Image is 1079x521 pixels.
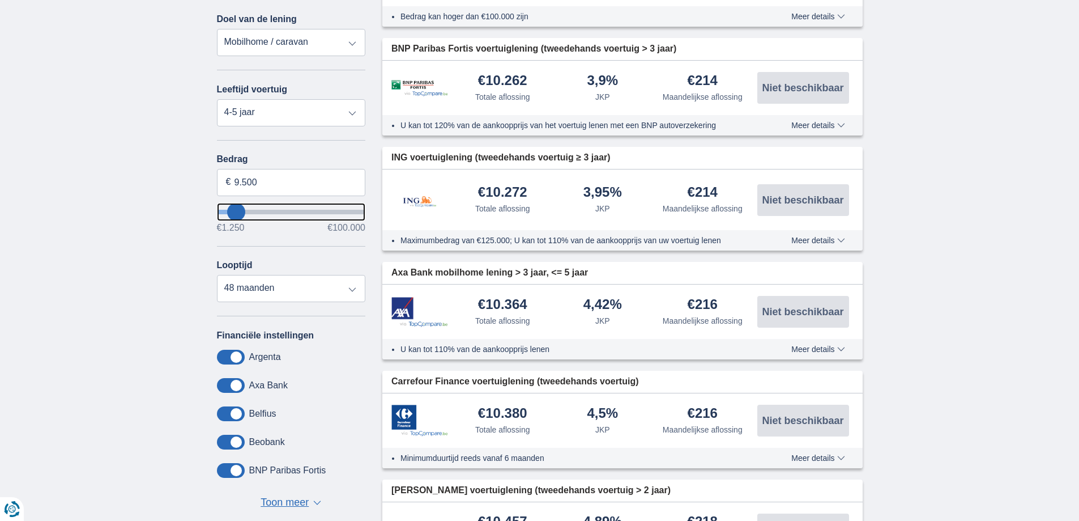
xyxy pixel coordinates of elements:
[217,154,366,164] label: Bedrag
[791,345,845,353] span: Meer details
[757,184,849,216] button: Niet beschikbaar
[391,80,448,96] img: product.pl.alt BNP Paribas Fortis
[791,121,845,129] span: Meer details
[391,405,448,437] img: product.pl.alt Carrefour Finance
[688,74,718,89] div: €214
[663,424,743,435] div: Maandelijkse aflossing
[762,307,843,317] span: Niet beschikbaar
[688,185,718,201] div: €214
[478,74,527,89] div: €10.262
[583,185,622,201] div: 3,95%
[757,405,849,437] button: Niet beschikbaar
[783,454,853,463] button: Meer details
[791,236,845,244] span: Meer details
[663,315,743,327] div: Maandelijkse aflossing
[595,424,610,435] div: JKP
[587,74,618,89] div: 3,9%
[762,416,843,426] span: Niet beschikbaar
[595,315,610,327] div: JKP
[475,91,530,103] div: Totale aflossing
[249,437,285,447] label: Beobank
[400,235,750,246] li: Maximumbedrag van €125.000; U kan tot 110% van de aankoopprijs van uw voertuig lenen
[791,12,845,20] span: Meer details
[217,331,314,341] label: Financiële instellingen
[783,12,853,21] button: Meer details
[400,120,750,131] li: U kan tot 120% van de aankoopprijs van het voertuig lenen met een BNP autoverzekering
[391,266,588,279] span: Axa Bank mobilhome lening > 3 jaar, <= 5 jaar
[475,424,530,435] div: Totale aflossing
[257,495,325,511] button: Toon meer ▼
[587,406,618,422] div: 4,5%
[783,121,853,130] button: Meer details
[249,352,281,362] label: Argenta
[249,380,288,391] label: Axa Bank
[478,185,527,201] div: €10.272
[391,43,676,56] span: BNP Paribas Fortis voertuiglening (tweedehands voertuig > 3 jaar)
[757,296,849,328] button: Niet beschikbaar
[217,210,366,214] input: wantToBorrow
[595,203,610,214] div: JKP
[595,91,610,103] div: JKP
[475,203,530,214] div: Totale aflossing
[313,501,321,505] span: ▼
[391,484,671,497] span: [PERSON_NAME] voertuiglening (tweedehands voertuig > 2 jaar)
[261,495,309,510] span: Toon meer
[783,236,853,245] button: Meer details
[663,91,743,103] div: Maandelijkse aflossing
[791,454,845,462] span: Meer details
[478,298,527,313] div: €10.364
[391,181,448,219] img: product.pl.alt ING
[478,406,527,422] div: €10.380
[762,83,843,93] span: Niet beschikbaar
[391,375,639,388] span: Carrefour Finance voertuiglening (tweedehands voertuig)
[400,11,750,22] li: Bedrag kan hoger dan €100.000 zijn
[663,203,743,214] div: Maandelijkse aflossing
[688,298,718,313] div: €216
[249,409,276,419] label: Belfius
[217,223,245,232] span: €1.250
[583,298,622,313] div: 4,42%
[400,452,750,464] li: Minimumduurtijd reeds vanaf 6 maanden
[762,195,843,205] span: Niet beschikbaar
[391,151,611,164] span: ING voertuiglening (tweedehands voertuig ≥ 3 jaar)
[217,84,287,95] label: Leeftijd voertuig
[226,176,231,189] span: €
[688,406,718,422] div: €216
[249,465,326,476] label: BNP Paribas Fortis
[475,315,530,327] div: Totale aflossing
[217,14,297,24] label: Doel van de lening
[327,223,365,232] span: €100.000
[757,72,849,104] button: Niet beschikbaar
[391,297,448,327] img: product.pl.alt Axa Bank
[783,345,853,354] button: Meer details
[400,344,750,355] li: U kan tot 110% van de aankoopprijs lenen
[217,260,253,270] label: Looptijd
